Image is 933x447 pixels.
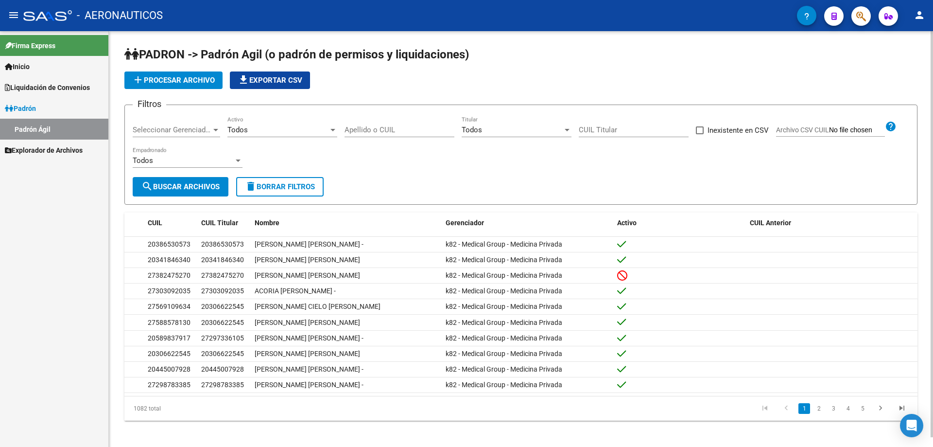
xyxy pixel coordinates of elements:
a: 2 [813,403,825,414]
div: 1082 total [124,396,281,421]
div: 20341846340 [201,254,244,266]
div: 20589837917 [148,333,190,344]
span: k82 - Medical Group - Medicina Privada [446,240,562,248]
li: page 3 [826,400,841,417]
div: 27297336105 [201,333,244,344]
a: 4 [842,403,854,414]
span: Inexistente en CSV [708,125,769,136]
li: page 4 [841,400,855,417]
span: Seleccionar Gerenciador [133,125,211,134]
div: 20445007928 [201,364,244,375]
datatable-header-cell: CUIL Titular [197,213,251,233]
span: Todos [462,125,482,134]
button: Procesar archivo [124,72,223,89]
span: Liquidación de Convenios [5,82,90,93]
div: 27303092035 [201,286,244,297]
datatable-header-cell: CUIL Anterior [746,213,917,233]
span: ACORIA [PERSON_NAME] - [255,287,336,295]
span: [PERSON_NAME] [PERSON_NAME] [255,256,360,264]
span: [PERSON_NAME] [PERSON_NAME] [255,319,360,326]
input: Archivo CSV CUIL [829,126,885,135]
mat-icon: menu [8,9,19,21]
div: Open Intercom Messenger [900,414,923,437]
span: Exportar CSV [238,76,302,85]
span: k82 - Medical Group - Medicina Privada [446,319,562,326]
span: Buscar Archivos [141,182,220,191]
a: 3 [828,403,839,414]
span: Firma Express [5,40,55,51]
span: k82 - Medical Group - Medicina Privada [446,381,562,389]
li: page 2 [812,400,826,417]
a: go to next page [871,403,890,414]
mat-icon: help [885,121,897,132]
div: 27303092035 [148,286,190,297]
datatable-header-cell: Gerenciador [442,213,613,233]
button: Borrar Filtros [236,177,324,197]
a: go to previous page [777,403,795,414]
div: 20306622545 [148,348,190,359]
button: Buscar Archivos [133,177,228,197]
div: 27382475270 [148,270,190,281]
div: 20386530573 [201,239,244,250]
a: go to first page [756,403,774,414]
h3: Filtros [133,97,166,111]
div: 27382475270 [201,270,244,281]
span: k82 - Medical Group - Medicina Privada [446,303,562,310]
span: Archivo CSV CUIL [776,126,829,134]
span: Procesar archivo [132,76,215,85]
div: 20306622545 [201,301,244,312]
mat-icon: search [141,180,153,192]
div: 27298783385 [148,379,190,391]
a: go to last page [893,403,911,414]
li: page 1 [797,400,812,417]
mat-icon: person [914,9,925,21]
div: 27569109634 [148,301,190,312]
a: 1 [798,403,810,414]
span: [PERSON_NAME] [PERSON_NAME] [255,350,360,358]
span: k82 - Medical Group - Medicina Privada [446,334,562,342]
div: 20341846340 [148,254,190,266]
div: 27298783385 [201,379,244,391]
div: 20445007928 [148,364,190,375]
datatable-header-cell: CUIL [144,213,197,233]
button: Exportar CSV [230,72,310,89]
span: k82 - Medical Group - Medicina Privada [446,365,562,373]
mat-icon: add [132,74,144,86]
span: k82 - Medical Group - Medicina Privada [446,287,562,295]
mat-icon: delete [245,180,257,192]
span: [PERSON_NAME] [PERSON_NAME] - [255,365,363,373]
datatable-header-cell: Activo [613,213,746,233]
span: k82 - Medical Group - Medicina Privada [446,256,562,264]
span: [PERSON_NAME] [PERSON_NAME] [255,271,360,279]
div: 20306622545 [201,317,244,328]
li: page 5 [855,400,870,417]
span: k82 - Medical Group - Medicina Privada [446,350,562,358]
a: 5 [857,403,868,414]
span: Explorador de Archivos [5,145,83,156]
span: Inicio [5,61,30,72]
span: Todos [133,156,153,165]
span: Activo [617,219,637,227]
datatable-header-cell: Nombre [251,213,442,233]
span: Todos [227,125,248,134]
span: [PERSON_NAME] [PERSON_NAME] - [255,240,363,248]
span: CUIL [148,219,162,227]
span: Padrón [5,103,36,114]
mat-icon: file_download [238,74,249,86]
span: CUIL Anterior [750,219,791,227]
div: 27588578130 [148,317,190,328]
div: 20386530573 [148,239,190,250]
span: Borrar Filtros [245,182,315,191]
span: PADRON -> Padrón Agil (o padrón de permisos y liquidaciones) [124,48,469,61]
span: [PERSON_NAME] [PERSON_NAME] - [255,334,363,342]
span: Gerenciador [446,219,484,227]
span: Nombre [255,219,279,227]
span: - AERONAUTICOS [77,5,163,26]
span: k82 - Medical Group - Medicina Privada [446,271,562,279]
span: [PERSON_NAME] [PERSON_NAME] - [255,381,363,389]
div: 20306622545 [201,348,244,359]
span: CUIL Titular [201,219,238,227]
span: [PERSON_NAME] CIELO [PERSON_NAME] [255,303,380,310]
